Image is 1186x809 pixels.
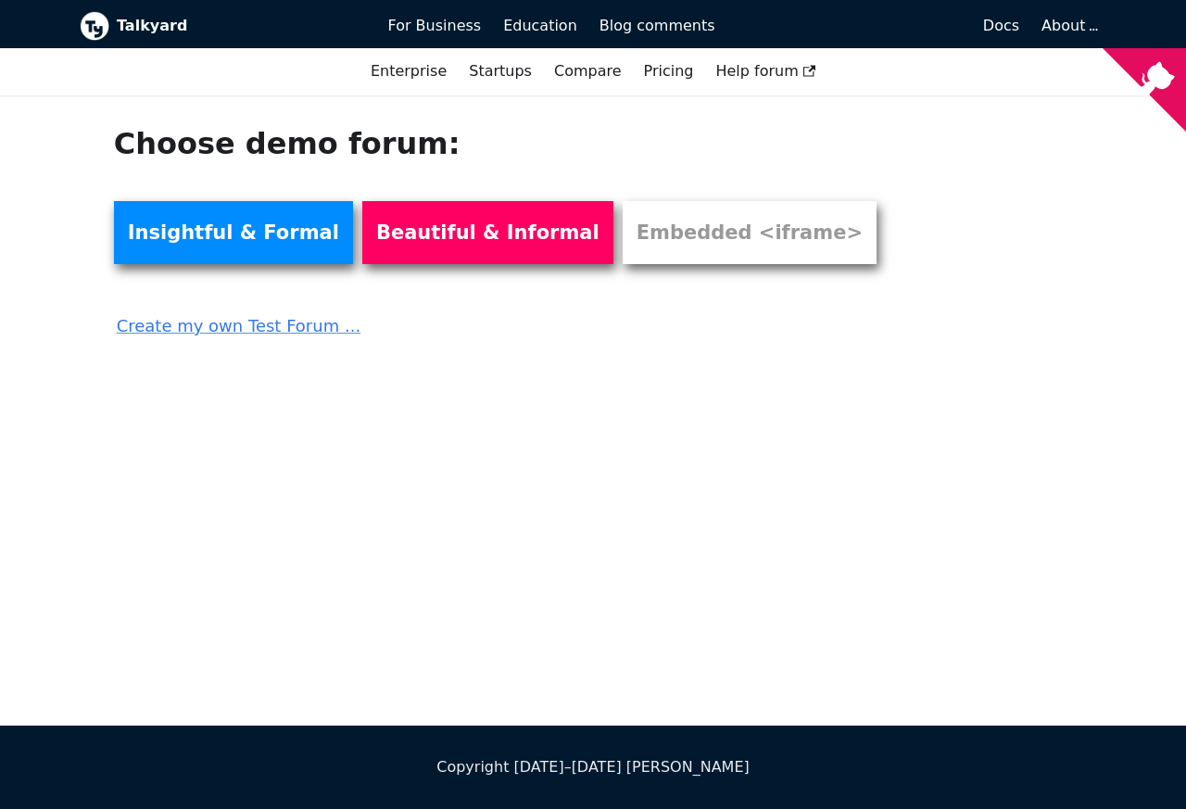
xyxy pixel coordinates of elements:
a: Education [492,10,588,42]
a: Enterprise [360,56,458,87]
span: Docs [983,17,1019,34]
a: Create my own Test Forum ... [114,299,875,340]
div: Copyright [DATE]–[DATE] [PERSON_NAME] [80,755,1106,779]
img: Talkyard logo [80,11,109,41]
span: Blog comments [599,17,715,34]
a: Embedded <iframe> [623,201,877,264]
a: Pricing [633,56,705,87]
a: Beautiful & Informal [362,201,613,264]
b: Talkyard [117,14,362,38]
span: Help forum [715,62,815,80]
a: For Business [377,10,493,42]
a: Insightful & Formal [114,201,353,264]
a: About [1041,17,1095,34]
a: Startups [458,56,543,87]
a: Help forum [704,56,826,87]
a: Docs [726,10,1031,42]
span: Education [503,17,577,34]
a: Talkyard logoTalkyard [80,11,362,41]
h1: Choose demo forum: [114,125,875,162]
a: Blog comments [588,10,726,42]
a: Compare [554,62,622,80]
span: For Business [388,17,482,34]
